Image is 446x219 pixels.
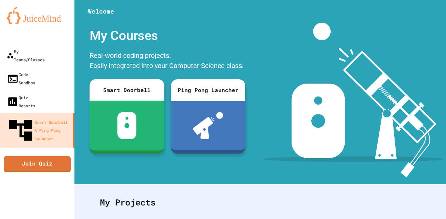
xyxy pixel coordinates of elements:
[7,93,35,110] div: Quiz Reports
[86,49,249,74] div: Real-world coding projects. Easily integrated into your Computer Science class.
[7,70,35,87] div: Code Sandbox
[193,112,223,139] img: ppl-with-ball.png
[7,116,70,144] div: Smart Doorbell & Ping Pong Launcher
[93,189,427,216] div: My Projects
[86,23,249,49] div: My Courses
[262,23,444,177] img: banner-image-my-projects.png
[89,79,164,101] div: Smart Doorbell
[171,79,245,101] div: Ping Pong Launcher
[7,7,68,24] img: logo-orange.svg
[117,112,136,139] img: sdb-white.svg
[4,156,71,172] a: Join Quiz
[7,47,45,64] div: My Teams/Classes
